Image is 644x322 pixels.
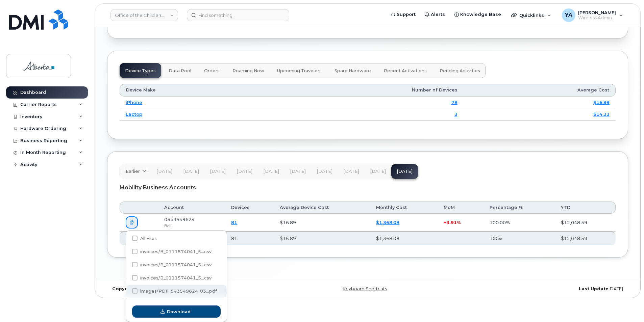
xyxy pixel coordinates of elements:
[578,15,616,21] span: Wireless Admin
[557,8,628,22] div: Yohann Akale
[446,220,461,225] span: 3.91%
[112,286,137,291] strong: Copyright
[110,9,178,21] a: Office of the Child and Youth Advocate (GOA)
[225,232,273,245] th: 81
[555,214,616,232] td: $12,048.59
[164,217,195,222] span: 0543549624
[164,223,171,228] span: Bell
[187,9,289,21] input: Find something...
[263,169,279,174] span: [DATE]
[120,179,616,196] div: Mobility Business Accounts
[506,8,556,22] div: Quicklinks
[120,164,151,179] a: Earlier
[484,214,555,232] td: 100.00%
[464,84,616,96] th: Average Cost
[451,100,457,105] a: 78
[140,249,212,254] span: invoices/B_0111574041_5...csv
[265,84,464,96] th: Number of Devices
[126,100,142,105] a: iPhone
[274,202,370,214] th: Average Device Cost
[225,202,273,214] th: Devices
[444,220,446,225] span: +
[156,169,172,174] span: [DATE]
[274,232,370,245] th: $16.89
[158,202,225,214] th: Account
[140,262,212,267] span: invoices/B_0111574041_5...csv
[343,286,387,291] a: Keyboard Shortcuts
[343,169,359,174] span: [DATE]
[132,263,212,268] span: invoices/B_0111574041_543549624_11092025_MOB.csv
[370,232,438,245] th: $1,368.08
[454,111,457,117] a: 3
[440,68,480,74] span: Pending Activities
[232,68,264,74] span: Roaming Now
[578,10,616,15] span: [PERSON_NAME]
[140,275,212,280] span: invoices/B_0111574041_5...csv
[484,202,555,214] th: Percentage %
[132,290,217,295] span: images/PDF_543549624_030_0000000000.pdf
[519,12,544,18] span: Quicklinks
[231,220,237,225] a: 81
[120,84,265,96] th: Device Make
[274,214,370,232] td: $16.89
[460,11,501,18] span: Knowledge Base
[169,68,191,74] span: Data Pool
[454,286,628,292] div: [DATE]
[593,111,610,117] a: $14.33
[335,68,371,74] span: Spare Hardware
[140,236,157,241] span: All Files
[140,289,217,294] span: images/PDF_543549624_03...pdf
[126,111,142,117] a: Laptop
[132,276,212,281] span: invoices/B_0111574041_543549624_11092025_DTL.csv
[555,202,616,214] th: YTD
[376,220,399,225] a: $1,368.08
[132,250,212,255] span: invoices/B_0111574041_543549624_11092025_ACC.csv
[579,286,609,291] strong: Last Update
[593,100,610,105] a: $16.99
[420,8,450,21] a: Alerts
[132,305,221,318] button: Download
[183,169,199,174] span: [DATE]
[565,11,572,19] span: YA
[397,11,416,18] span: Support
[317,169,332,174] span: [DATE]
[167,308,191,315] span: Download
[384,68,427,74] span: Recent Activations
[237,169,252,174] span: [DATE]
[210,169,226,174] span: [DATE]
[438,202,484,214] th: MoM
[484,232,555,245] th: 100%
[431,11,445,18] span: Alerts
[370,169,386,174] span: [DATE]
[290,169,306,174] span: [DATE]
[386,8,420,21] a: Support
[107,286,281,292] div: MyServe [DATE]–[DATE]
[126,168,140,175] span: Earlier
[370,202,438,214] th: Monthly Cost
[277,68,322,74] span: Upcoming Travelers
[204,68,220,74] span: Orders
[450,8,506,21] a: Knowledge Base
[555,232,616,245] th: $12,048.59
